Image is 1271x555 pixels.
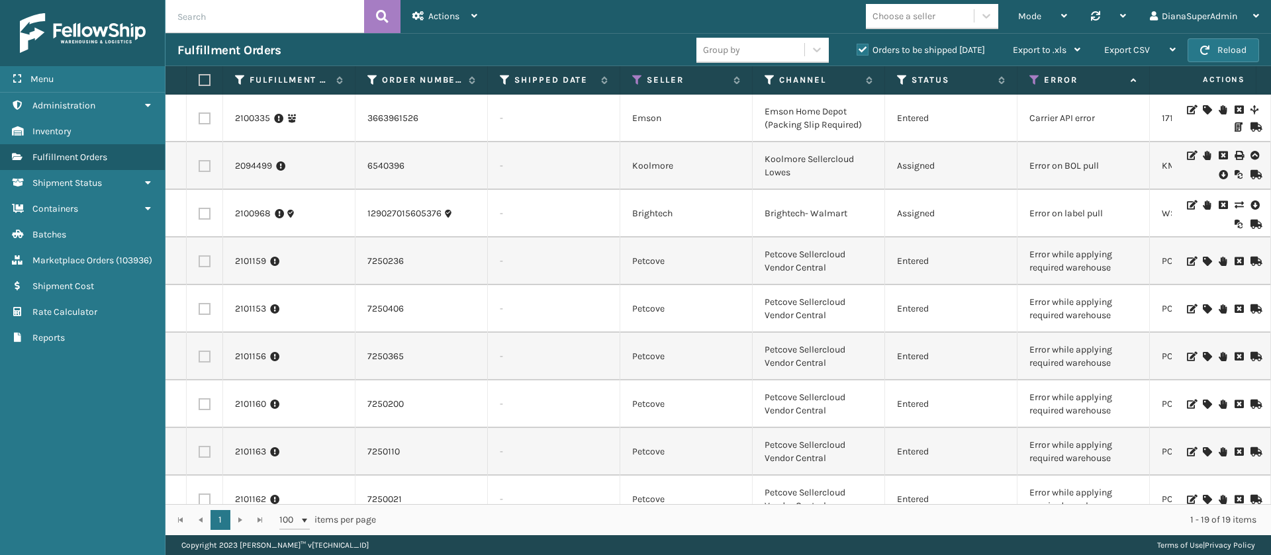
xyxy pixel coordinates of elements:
span: Shipment Cost [32,280,94,292]
td: Assigned [885,142,1017,190]
a: PC-PWEASEM-BLK [1162,446,1239,457]
i: Mark as Shipped [1250,122,1258,132]
i: Upload BOL [1250,151,1258,160]
h3: Fulfillment Orders [177,42,281,58]
td: - [488,428,620,476]
a: 7250365 [367,350,404,363]
i: Cancel Fulfillment Order [1235,447,1243,456]
td: - [488,142,620,190]
td: Brightech- Walmart [753,190,885,237]
label: Order Number [382,74,462,86]
i: On Hold [1219,447,1227,456]
td: Error while applying required warehouse [1017,333,1150,380]
td: Error while applying required warehouse [1017,380,1150,428]
span: Reports [32,332,65,343]
i: On Hold [1219,257,1227,266]
a: 129027015605376 [367,207,442,220]
a: 1 [211,510,230,530]
td: - [488,333,620,380]
i: Cancel Fulfillment Order [1235,352,1243,361]
a: 2100335 [235,112,270,125]
td: Entered [885,428,1017,476]
td: Entered [885,333,1017,380]
span: Batches [32,229,66,240]
a: 6540396 [367,159,404,173]
a: 2101153 [235,302,266,316]
td: Petcove [620,285,753,333]
i: Mark as Shipped [1250,257,1258,266]
span: Fulfillment Orders [32,151,107,163]
a: 7250236 [367,255,404,268]
button: Reload [1188,38,1259,62]
a: 2101160 [235,398,266,411]
span: Actions [428,11,459,22]
i: Reoptimize [1235,220,1243,229]
i: Print Packing Slip [1235,122,1243,132]
a: 2101159 [235,255,266,268]
td: Brightech [620,190,753,237]
i: Cancel Fulfillment Order [1235,304,1243,314]
td: Petcove Sellercloud Vendor Central [753,333,885,380]
i: Split Fulfillment Order [1250,105,1258,114]
i: Assign Carrier and Warehouse [1203,257,1211,266]
a: Terms of Use [1157,540,1203,550]
label: Status [912,74,992,86]
i: Cancel Fulfillment Order [1235,257,1243,266]
td: - [488,380,620,428]
td: - [488,476,620,523]
a: Privacy Policy [1205,540,1255,550]
a: 3663961526 [367,112,418,125]
td: - [488,95,620,142]
label: Channel [779,74,859,86]
i: Assign Carrier and Warehouse [1203,105,1211,114]
div: Choose a seller [872,9,935,23]
i: Mark as Shipped [1250,447,1258,456]
i: Cancel Fulfillment Order [1219,200,1227,210]
td: - [488,285,620,333]
p: Copyright 2023 [PERSON_NAME]™ v [TECHNICAL_ID] [181,535,369,555]
i: Assign Carrier and Warehouse [1203,352,1211,361]
span: Menu [30,73,54,85]
i: Mark as Shipped [1250,170,1258,179]
a: 7250021 [367,493,402,506]
i: On Hold [1219,352,1227,361]
span: Export CSV [1104,44,1150,56]
td: Koolmore [620,142,753,190]
i: Assign Carrier and Warehouse [1203,447,1211,456]
td: Entered [885,285,1017,333]
i: On Hold [1219,105,1227,114]
a: 2101156 [235,350,266,363]
i: Reoptimize [1235,170,1243,179]
td: Petcove [620,333,753,380]
i: Pull BOL [1219,168,1227,181]
label: Orders to be shipped [DATE] [857,44,985,56]
span: Shipment Status [32,177,102,189]
td: Petcove Sellercloud Vendor Central [753,285,885,333]
label: Seller [647,74,727,86]
i: On Hold [1219,495,1227,504]
i: Edit [1187,352,1195,361]
div: Group by [703,43,740,57]
a: 2094499 [235,159,272,173]
a: PC-PWEASEM-BLK [1162,303,1239,314]
i: Pull Label [1250,198,1258,212]
a: 2101163 [235,445,266,458]
a: 2101162 [235,493,266,506]
i: Mark as Shipped [1250,220,1258,229]
a: WS-RJ45-UFMA [1162,208,1227,219]
i: Mark as Shipped [1250,495,1258,504]
i: Cancel Fulfillment Order [1235,495,1243,504]
span: Actions [1161,69,1253,91]
label: Error [1044,74,1124,86]
td: Assigned [885,190,1017,237]
i: Edit [1187,200,1195,210]
a: 7250110 [367,445,400,458]
a: 2100968 [235,207,271,220]
td: Petcove Sellercloud Vendor Central [753,380,885,428]
a: KM-SWD36 [1162,160,1209,171]
i: On Hold [1219,400,1227,409]
td: Entered [885,95,1017,142]
div: | [1157,535,1255,555]
td: Error on BOL pull [1017,142,1150,190]
i: Edit [1187,495,1195,504]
